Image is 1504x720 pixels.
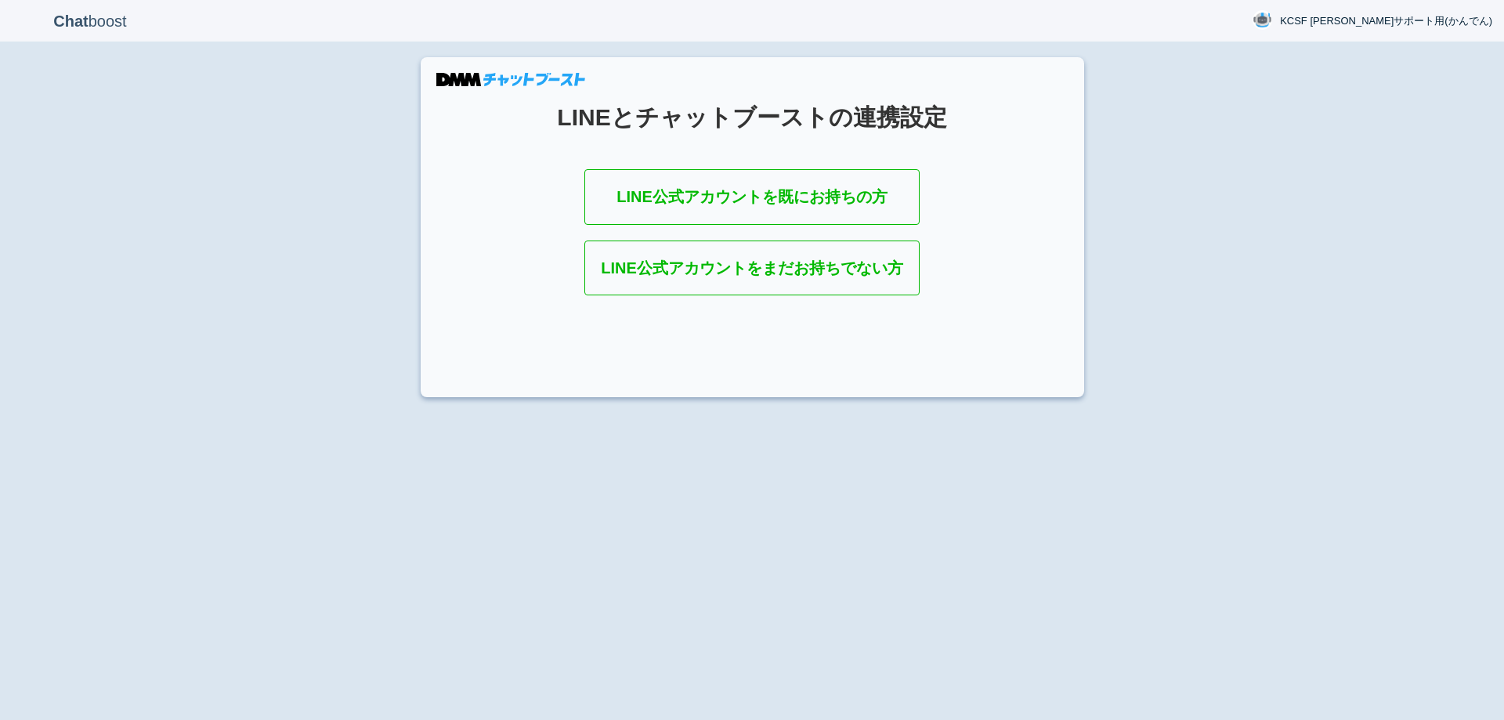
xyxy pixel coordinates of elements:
[436,73,585,86] img: DMMチャットブースト
[53,13,88,30] b: Chat
[584,241,920,296] a: LINE公式アカウントをまだお持ちでない方
[12,2,168,41] p: boost
[1253,10,1272,30] img: User Image
[584,169,920,225] a: LINE公式アカウントを既にお持ちの方
[460,104,1045,130] h1: LINEとチャットブーストの連携設定
[1280,13,1492,29] span: KCSF [PERSON_NAME]サポート用(かんでん)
